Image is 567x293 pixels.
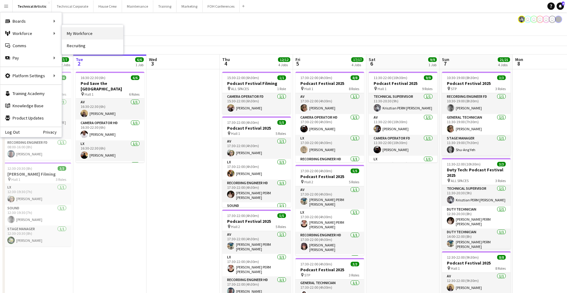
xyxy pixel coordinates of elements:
span: 6/6 [135,57,144,62]
app-card-role: Technical Supervisor1/111:30-20:30 (9h)Krisztian PERM [PERSON_NAME] [442,185,511,206]
h3: [PERSON_NAME] Filming [2,171,71,177]
span: ALL SPACES [451,178,469,183]
app-card-role: AV1/117:30-22:00 (4h30m)[PERSON_NAME] [222,138,291,159]
app-card-role: Duty Technician1/114:00-22:00 (8h)[PERSON_NAME] PERM [PERSON_NAME] [442,229,511,251]
button: Marketing [177,0,203,12]
span: 5/5 [277,213,286,218]
app-card-role: LX1/112:30-19:30 (7h)[PERSON_NAME] [2,184,71,205]
app-card-role: Duty Technician1/112:30-20:30 (8h)[PERSON_NAME] PERM [PERSON_NAME] [442,206,511,229]
span: 3/3 [58,166,66,171]
app-job-card: 10:30-19:00 (8h30m)3/3Podcast Festival 2025 STP3 RolesRecording Engineer FD1/110:30-19:00 (8h30m)... [442,72,511,156]
span: Tue [76,57,83,62]
span: 6 Roles [129,92,139,97]
span: 9/9 [428,57,437,62]
div: 11:30-22:00 (10h30m)3/3Duty Tech: Podcast Festival 2025 ALL SPACES3 RolesTechnical Supervisor1/11... [442,158,511,249]
app-card-role: General Technician1/111:30-19:00 (7h30m)[PERSON_NAME] [442,114,511,135]
span: 2 [75,60,83,67]
button: Maintenance [122,0,153,12]
span: 8 Roles [349,86,359,91]
span: 3/3 [351,262,359,266]
a: Training Academy [0,87,62,100]
span: 12:30-22:00 (9h30m) [447,255,479,260]
span: STP [451,86,457,91]
app-user-avatar: Liveforce Admin [536,16,544,23]
span: 9 Roles [422,86,432,91]
span: 12:30-20:30 (8h) [7,166,32,171]
span: 3/3 [497,75,506,80]
span: 3/3 [497,162,506,166]
app-card-role: Sound1/112:30-19:30 (7h)[PERSON_NAME] [2,205,71,226]
app-card-role: LX1/116:30-22:30 (6h)[PERSON_NAME] [76,140,144,161]
app-card-role: Camera Operator HD1/116:30-22:30 (6h)[PERSON_NAME] [76,120,144,140]
a: Knowledge Base [0,100,62,112]
div: 17:30-22:00 (4h30m)5/5Podcast Festival 2025 Hall 15 RolesAV1/117:30-22:00 (4h30m)[PERSON_NAME]LX1... [222,116,291,207]
app-user-avatar: Krisztian PERM Vass [518,16,525,23]
span: 17:30-22:00 (4h30m) [227,120,259,125]
h3: Podcast Festival 2025 [222,219,291,224]
span: 11:30-22:00 (10h30m) [447,162,481,166]
app-user-avatar: Liveforce Admin [549,16,556,23]
span: ALL SPACES [231,86,249,91]
app-job-card: 12:30-20:30 (8h)3/3[PERSON_NAME] Filming Hall 13 RolesLX1/112:30-19:30 (7h)[PERSON_NAME]Sound1/11... [2,162,71,246]
span: Hall 2 [304,180,313,184]
span: Hall 2 [231,224,240,229]
div: 4 Jobs [352,63,363,67]
app-card-role: LX1/117:30-22:00 (4h30m)[PERSON_NAME] PERM [PERSON_NAME] [222,254,291,276]
a: Comms [0,40,62,52]
div: Platform Settings [0,70,62,82]
a: My Workforce [62,27,123,40]
button: Technical Corporate [52,0,93,12]
span: 3 Roles [56,177,66,182]
app-user-avatar: Sally PERM Pochciol [524,16,531,23]
span: 5 Roles [276,224,286,229]
span: 3 Roles [495,178,506,183]
h3: Podcast Festival 2025 [295,267,364,272]
span: 6 [368,60,375,67]
a: 4 [557,2,564,10]
span: 17:30-22:00 (4h30m) [227,213,259,218]
span: 8 [514,60,523,67]
span: 4 [221,60,230,67]
h3: Podcast Festival Filming [222,81,291,86]
app-card-role: Camera Operator FD1/115:30-22:00 (6h30m)[PERSON_NAME] [222,93,291,114]
span: Sun [442,57,449,62]
app-card-role: AV1/117:30-22:00 (4h30m)[PERSON_NAME] [295,93,364,114]
span: Hall 1 [451,266,460,271]
span: 5/5 [351,169,359,173]
span: 5 Roles [349,180,359,184]
div: 1 Job [428,63,436,67]
span: 5 [295,60,300,67]
span: Fri [295,57,300,62]
span: 11:30-22:00 (10h30m) [374,75,407,80]
div: 1 Job [135,63,143,67]
span: Sat [369,57,375,62]
app-card-role: Recording Engineer FD1/108:00-16:00 (8h)[PERSON_NAME] [2,139,71,160]
div: 4 Jobs [278,63,290,67]
app-job-card: 17:30-22:00 (4h30m)8/8Podcast Festival 2025 Hall 18 RolesAV1/117:30-22:00 (4h30m)[PERSON_NAME]Cam... [295,72,364,162]
app-card-role: Camera Operator HD1/117:30-22:00 (4h30m)[PERSON_NAME] [295,114,364,135]
span: Hall 1 [11,177,20,182]
app-job-card: 16:30-22:30 (6h)6/6Pod Save the [GEOGRAPHIC_DATA] Hall 16 RolesAV1/116:30-22:30 (6h)[PERSON_NAME]... [76,72,144,162]
h3: Podcast Festival 2025 [442,81,511,86]
app-card-role: Recording Engineer HD1/1 [76,161,144,184]
span: 16:30-22:30 (6h) [81,75,105,80]
span: STP [304,273,310,277]
span: 1/1 [277,75,286,80]
app-card-role: Recording Engineer HD1/117:30-22:00 (4h30m)[PERSON_NAME] [PERSON_NAME] [295,232,364,254]
app-card-role: LX1/111:30-22:00 (10h30m) [369,156,437,177]
app-job-card: 17:30-22:00 (4h30m)5/5Podcast Festival 2025 Hall 25 RolesAV1/117:30-22:00 (4h30m)[PERSON_NAME] PE... [295,165,364,256]
app-user-avatar: Liveforce Admin [542,16,550,23]
a: Recruiting [62,40,123,52]
span: 1 Role [277,86,286,91]
span: 17:30-22:00 (4h30m) [300,169,332,173]
app-card-role: LX1/117:30-22:00 (4h30m)[PERSON_NAME] [222,159,291,180]
span: 8/8 [497,255,506,260]
h3: Podcast Festival 2025 [369,81,437,86]
span: Thu [222,57,230,62]
span: 6/6 [131,75,139,80]
app-card-role: Recording Engineer HD1/117:30-22:00 (4h30m)[PERSON_NAME] PERM [PERSON_NAME] [222,180,291,202]
button: Training [153,0,177,12]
